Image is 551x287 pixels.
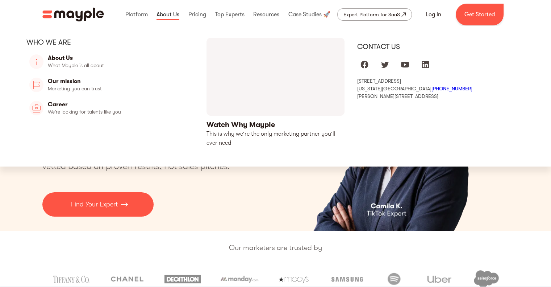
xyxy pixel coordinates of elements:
[456,4,504,25] a: Get Started
[357,57,372,72] a: Mayple at Facebook
[343,10,400,19] div: Expert Platform for SaaS
[213,3,246,26] div: Top Experts
[186,3,208,26] div: Pricing
[337,8,412,21] a: Expert Platform for SaaS
[380,60,389,69] img: twitter logo
[251,3,281,26] div: Resources
[206,38,345,148] a: open lightbox
[431,86,472,91] a: [PHONE_NUMBER]
[360,60,369,69] img: facebook logo
[155,3,181,26] div: About Us
[26,38,194,47] div: Who we are
[401,60,409,69] img: youtube logo
[357,78,525,99] div: [STREET_ADDRESS] [US_STATE][GEOGRAPHIC_DATA] [PERSON_NAME][STREET_ADDRESS]
[417,6,450,23] a: Log In
[42,8,104,21] img: Mayple logo
[418,57,433,72] a: Mayple at LinkedIn
[42,8,104,21] a: home
[398,57,412,72] a: Mayple at Youtube
[377,57,392,72] a: Mayple at Twitter
[71,200,118,209] p: Find Your Expert
[357,42,525,52] div: Contact us
[42,192,154,217] a: Find Your Expert
[124,3,150,26] div: Platform
[421,60,430,69] img: linkedIn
